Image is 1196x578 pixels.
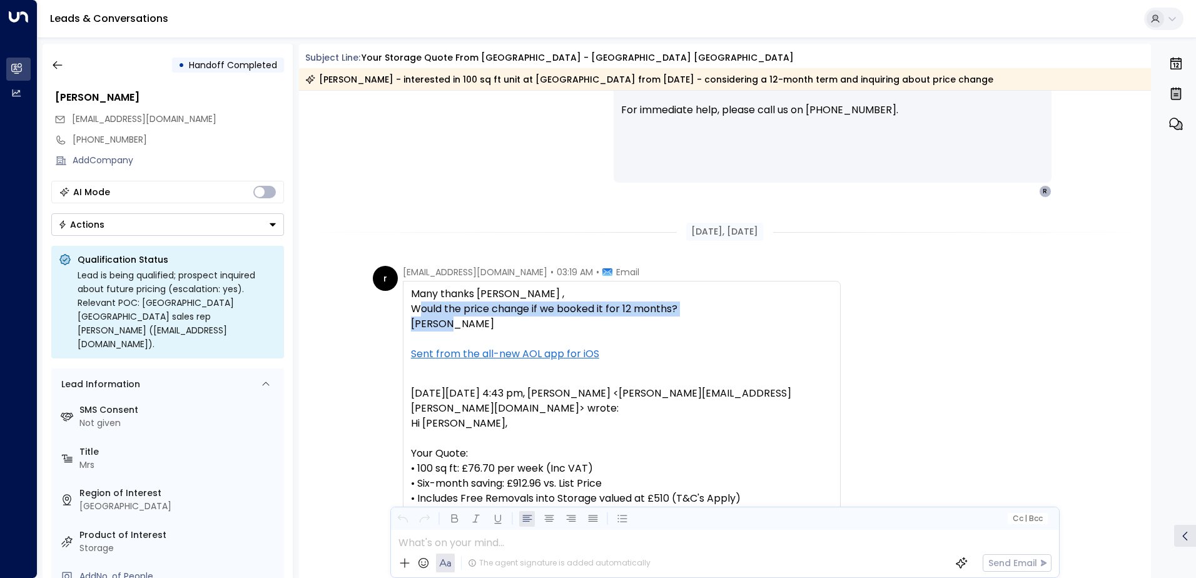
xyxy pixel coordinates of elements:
div: r [373,266,398,291]
a: Sent from the all-new AOL app for iOS [411,347,599,362]
span: Subject Line: [305,51,360,64]
div: AI Mode [73,186,110,198]
div: AddCompany [73,154,284,167]
p: Qualification Status [78,253,276,266]
div: [PERSON_NAME] - interested in 100 sq ft unit at [GEOGRAPHIC_DATA] from [DATE] - considering a 12-... [305,73,993,86]
a: Leads & Conversations [50,11,168,26]
div: Storage [79,542,279,555]
div: Actions [58,219,104,230]
div: Mrs [79,459,279,472]
div: Would the price change if we booked it for 12 months? [411,302,833,317]
div: [PERSON_NAME] [55,90,284,105]
div: Not given [79,417,279,430]
div: Button group with a nested menu [51,213,284,236]
div: [DATE], [DATE] [686,223,763,241]
button: Undo [395,511,410,527]
span: Handoff Completed [189,59,277,71]
div: [GEOGRAPHIC_DATA] [79,500,279,513]
button: Actions [51,213,284,236]
div: The agent signature is added automatically [468,557,651,569]
span: 03:19 AM [557,266,593,278]
span: racheljdwyer@aol.com [72,113,216,126]
div: Lead is being qualified; prospect inquired about future pricing (escalation: yes). Relevant POC: ... [78,268,276,351]
div: Your storage quote from [GEOGRAPHIC_DATA] - [GEOGRAPHIC_DATA] [GEOGRAPHIC_DATA] [362,51,794,64]
label: Product of Interest [79,529,279,542]
span: • [550,266,554,278]
label: Region of Interest [79,487,279,500]
span: Cc Bcc [1012,514,1042,523]
span: [EMAIL_ADDRESS][DOMAIN_NAME] [403,266,547,278]
p: [DATE][DATE] 4:43 pm, [PERSON_NAME] <[PERSON_NAME][EMAIL_ADDRESS][PERSON_NAME][DOMAIN_NAME]> wrote: [411,377,833,416]
label: SMS Consent [79,403,279,417]
span: | [1025,514,1027,523]
div: • [178,54,185,76]
label: Title [79,445,279,459]
span: • [596,266,599,278]
div: [PHONE_NUMBER] [73,133,284,146]
button: Cc|Bcc [1007,513,1047,525]
button: Redo [417,511,432,527]
div: R [1039,185,1052,198]
span: [EMAIL_ADDRESS][DOMAIN_NAME] [72,113,216,125]
div: Lead Information [57,378,140,391]
span: Email [616,266,639,278]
